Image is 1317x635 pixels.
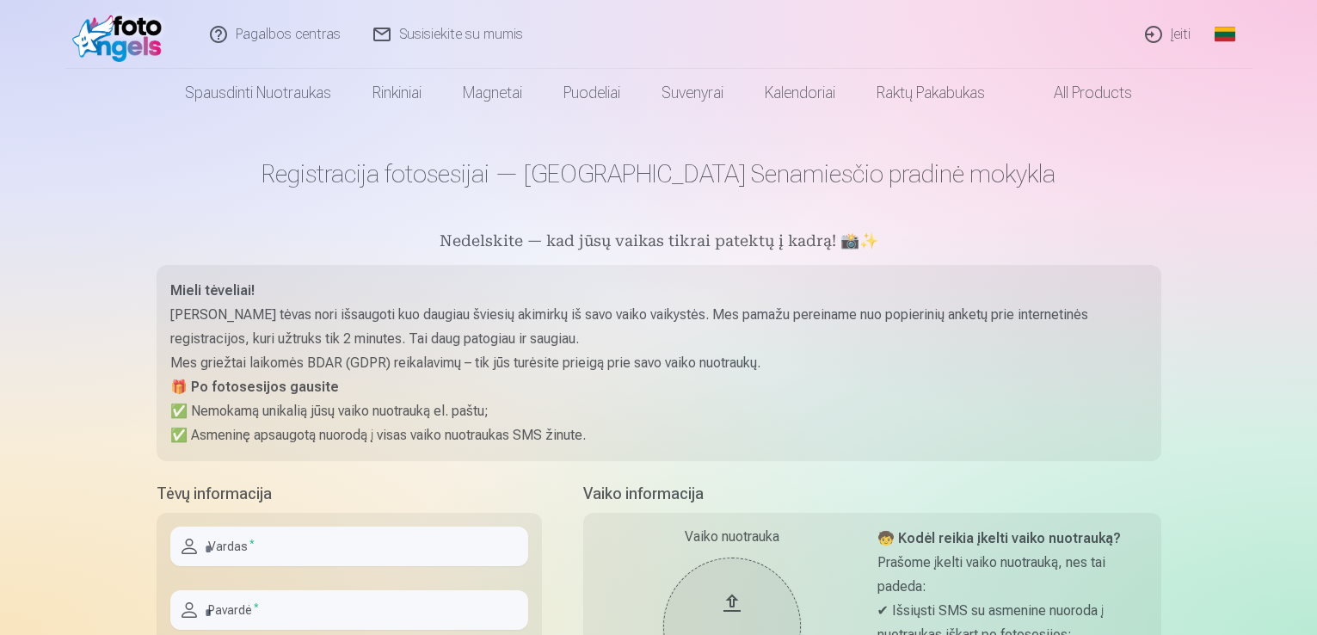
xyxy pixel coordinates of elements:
[877,551,1148,599] p: Prašome įkelti vaiko nuotrauką, nes tai padeda:
[157,231,1161,255] h5: Nedelskite — kad jūsų vaikas tikrai patektų į kadrą! 📸✨
[583,482,1161,506] h5: Vaiko informacija
[442,69,543,117] a: Magnetai
[597,527,867,547] div: Vaiko nuotrauka
[157,482,542,506] h5: Tėvų informacija
[170,282,255,299] strong: Mieli tėveliai!
[72,7,171,62] img: /fa2
[170,351,1148,375] p: Mes griežtai laikomės BDAR (GDPR) reikalavimų – tik jūs turėsite prieigą prie savo vaiko nuotraukų.
[164,69,352,117] a: Spausdinti nuotraukas
[157,158,1161,189] h1: Registracija fotosesijai — [GEOGRAPHIC_DATA] Senamiesčio pradinė mokykla
[856,69,1006,117] a: Raktų pakabukas
[352,69,442,117] a: Rinkiniai
[170,303,1148,351] p: [PERSON_NAME] tėvas nori išsaugoti kuo daugiau šviesių akimirkų iš savo vaiko vaikystės. Mes pama...
[170,379,339,395] strong: 🎁 Po fotosesijos gausite
[877,530,1121,546] strong: 🧒 Kodėl reikia įkelti vaiko nuotrauką?
[1006,69,1153,117] a: All products
[641,69,744,117] a: Suvenyrai
[170,399,1148,423] p: ✅ Nemokamą unikalią jūsų vaiko nuotrauką el. paštu;
[543,69,641,117] a: Puodeliai
[744,69,856,117] a: Kalendoriai
[170,423,1148,447] p: ✅ Asmeninę apsaugotą nuorodą į visas vaiko nuotraukas SMS žinute.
